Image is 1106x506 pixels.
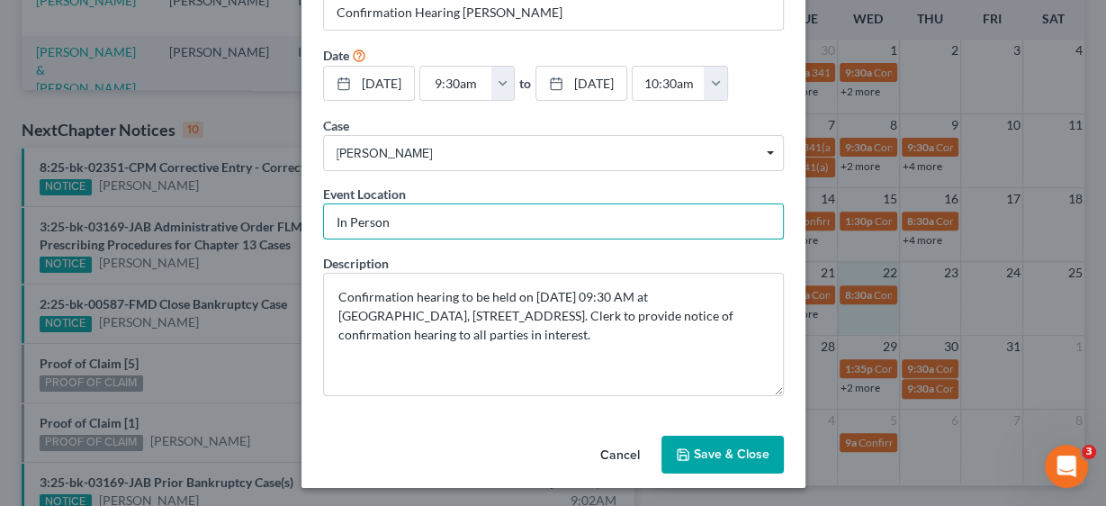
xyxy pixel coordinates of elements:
[519,74,531,93] label: to
[1045,445,1088,488] iframe: Intercom live chat
[420,67,492,101] input: -- : --
[1082,445,1096,459] span: 3
[323,46,349,65] label: Date
[324,67,414,101] a: [DATE]
[323,116,349,135] label: Case
[323,185,406,203] label: Event Location
[323,135,784,171] span: Select box activate
[661,436,784,474] button: Save & Close
[633,67,705,101] input: -- : --
[536,67,626,101] a: [DATE]
[586,438,654,474] button: Cancel
[337,144,770,163] span: [PERSON_NAME]
[323,254,389,273] label: Description
[324,204,783,239] input: Enter location...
